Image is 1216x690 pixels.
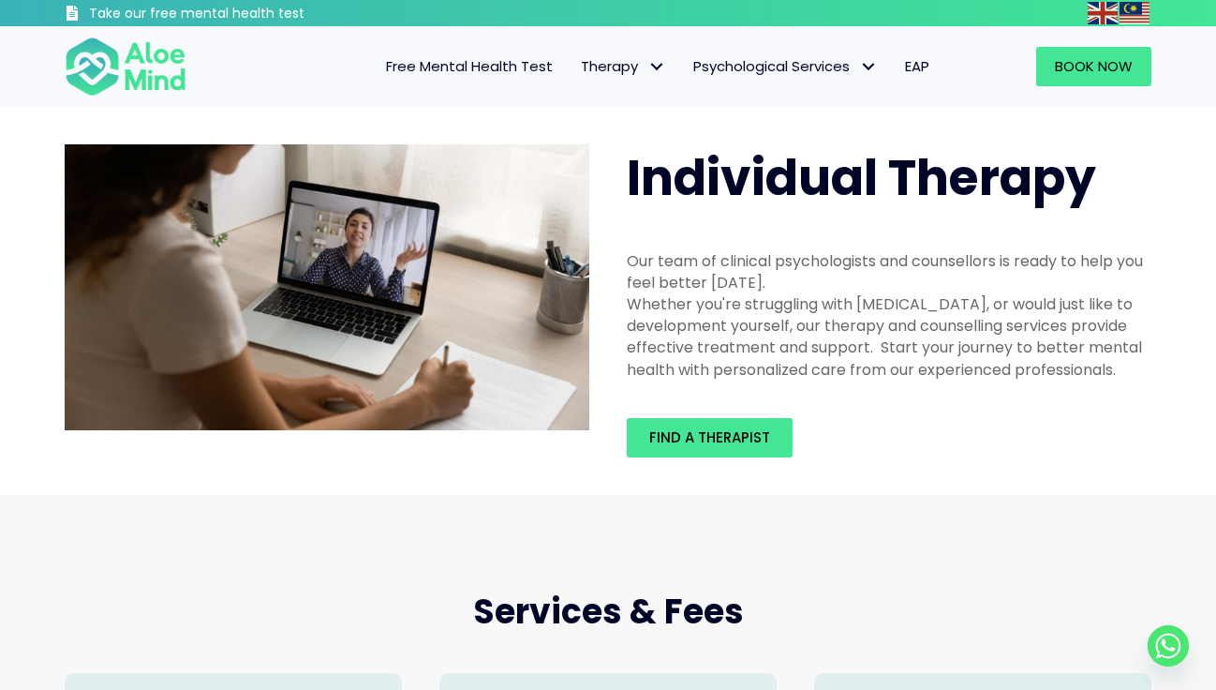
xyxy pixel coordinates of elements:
span: Find a therapist [649,427,770,447]
span: Therapy [581,56,665,76]
a: Malay [1120,2,1151,23]
a: English [1088,2,1120,23]
span: Services & Fees [473,588,744,636]
h3: Take our free mental health test [89,5,405,23]
a: Book Now [1036,47,1151,86]
a: Psychological ServicesPsychological Services: submenu [679,47,891,86]
a: Take our free mental health test [65,5,405,26]
a: Find a therapist [627,418,793,457]
img: en [1088,2,1118,24]
img: Aloe mind Logo [65,36,186,97]
span: Psychological Services [693,56,877,76]
a: EAP [891,47,943,86]
img: Therapy online individual [65,144,589,431]
div: Our team of clinical psychologists and counsellors is ready to help you feel better [DATE]. [627,250,1151,293]
nav: Menu [211,47,943,86]
a: Whatsapp [1148,625,1189,667]
span: Therapy: submenu [643,53,670,81]
a: Free Mental Health Test [372,47,567,86]
span: Free Mental Health Test [386,56,553,76]
img: ms [1120,2,1149,24]
div: Whether you're struggling with [MEDICAL_DATA], or would just like to development yourself, our th... [627,293,1151,381]
span: Book Now [1055,56,1133,76]
span: Psychological Services: submenu [854,53,882,81]
span: EAP [905,56,929,76]
a: TherapyTherapy: submenu [567,47,679,86]
span: Individual Therapy [627,143,1096,212]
